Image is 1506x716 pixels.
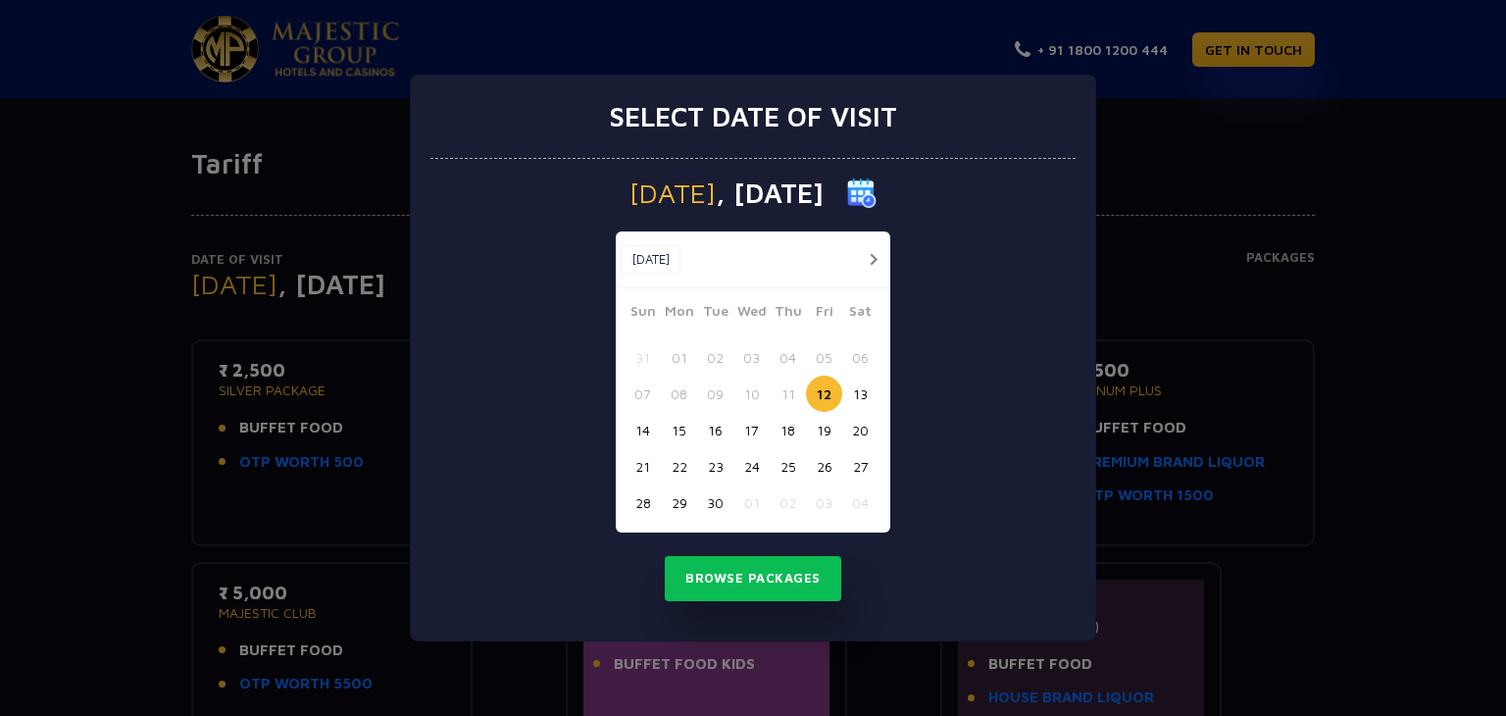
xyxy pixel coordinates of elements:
[733,485,770,521] button: 01
[806,376,842,412] button: 12
[806,339,842,376] button: 05
[697,448,733,485] button: 23
[770,485,806,521] button: 02
[842,376,878,412] button: 13
[625,376,661,412] button: 07
[770,412,806,448] button: 18
[770,339,806,376] button: 04
[661,339,697,376] button: 01
[629,179,716,207] span: [DATE]
[842,448,878,485] button: 27
[625,485,661,521] button: 28
[770,300,806,328] span: Thu
[733,300,770,328] span: Wed
[697,376,733,412] button: 09
[806,448,842,485] button: 26
[733,448,770,485] button: 24
[625,339,661,376] button: 31
[661,448,697,485] button: 22
[625,300,661,328] span: Sun
[842,412,878,448] button: 20
[806,485,842,521] button: 03
[806,300,842,328] span: Fri
[697,485,733,521] button: 30
[625,448,661,485] button: 21
[661,300,697,328] span: Mon
[733,339,770,376] button: 03
[733,412,770,448] button: 17
[842,339,878,376] button: 06
[733,376,770,412] button: 10
[665,556,841,601] button: Browse Packages
[770,376,806,412] button: 11
[842,485,878,521] button: 04
[847,179,877,208] img: calender icon
[806,412,842,448] button: 19
[621,245,680,275] button: [DATE]
[661,376,697,412] button: 08
[697,339,733,376] button: 02
[697,300,733,328] span: Tue
[661,412,697,448] button: 15
[661,485,697,521] button: 29
[697,412,733,448] button: 16
[842,300,878,328] span: Sat
[716,179,824,207] span: , [DATE]
[625,412,661,448] button: 14
[609,100,897,133] h3: Select date of visit
[770,448,806,485] button: 25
